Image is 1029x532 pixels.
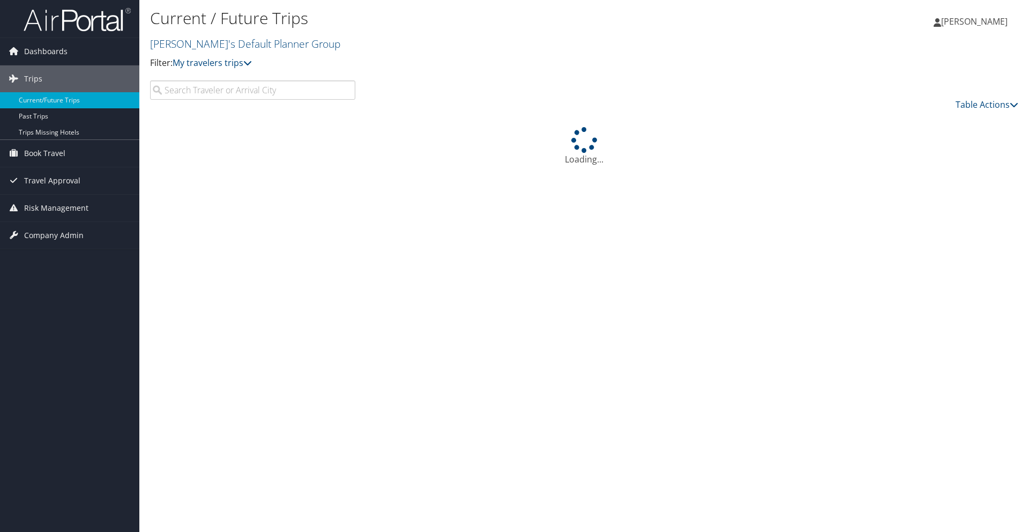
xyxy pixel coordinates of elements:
[150,56,729,70] p: Filter:
[934,5,1018,38] a: [PERSON_NAME]
[150,127,1018,166] div: Loading...
[941,16,1008,27] span: [PERSON_NAME]
[150,7,729,29] h1: Current / Future Trips
[24,65,42,92] span: Trips
[150,80,355,100] input: Search Traveler or Arrival City
[24,222,84,249] span: Company Admin
[24,195,88,221] span: Risk Management
[24,7,131,32] img: airportal-logo.png
[24,38,68,65] span: Dashboards
[150,36,343,51] a: [PERSON_NAME]'s Default Planner Group
[24,140,65,167] span: Book Travel
[24,167,80,194] span: Travel Approval
[956,99,1018,110] a: Table Actions
[173,57,252,69] a: My travelers trips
